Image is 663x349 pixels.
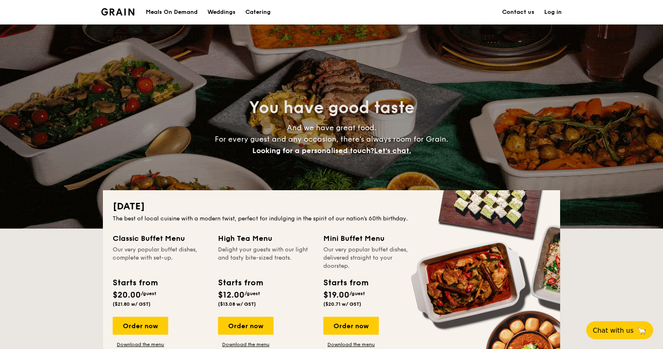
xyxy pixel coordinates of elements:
div: Our very popular buffet dishes, delivered straight to your doorstep. [323,246,419,270]
span: You have good taste [249,98,414,118]
a: Download the menu [113,341,168,348]
span: ($13.08 w/ GST) [218,301,256,307]
span: /guest [245,291,260,296]
div: Classic Buffet Menu [113,233,208,244]
span: ($21.80 w/ GST) [113,301,151,307]
span: 🦙 [637,326,647,335]
a: Download the menu [323,341,379,348]
div: Order now [113,317,168,335]
div: Starts from [113,277,157,289]
span: Let's chat. [374,146,411,155]
span: Looking for a personalised touch? [252,146,374,155]
div: Our very popular buffet dishes, complete with set-up. [113,246,208,270]
div: Delight your guests with our light and tasty bite-sized treats. [218,246,314,270]
span: ($20.71 w/ GST) [323,301,361,307]
span: $12.00 [218,290,245,300]
a: Logotype [101,8,134,16]
button: Chat with us🦙 [586,321,653,339]
span: $19.00 [323,290,349,300]
span: /guest [141,291,156,296]
div: Starts from [218,277,263,289]
span: $20.00 [113,290,141,300]
div: Mini Buffet Menu [323,233,419,244]
img: Grain [101,8,134,16]
span: /guest [349,291,365,296]
h2: [DATE] [113,200,550,213]
div: Starts from [323,277,368,289]
div: Order now [218,317,274,335]
span: Chat with us [593,327,634,334]
div: Order now [323,317,379,335]
div: High Tea Menu [218,233,314,244]
div: The best of local cuisine with a modern twist, perfect for indulging in the spirit of our nation’... [113,215,550,223]
span: And we have great food. For every guest and any occasion, there’s always room for Grain. [215,123,448,155]
a: Download the menu [218,341,274,348]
